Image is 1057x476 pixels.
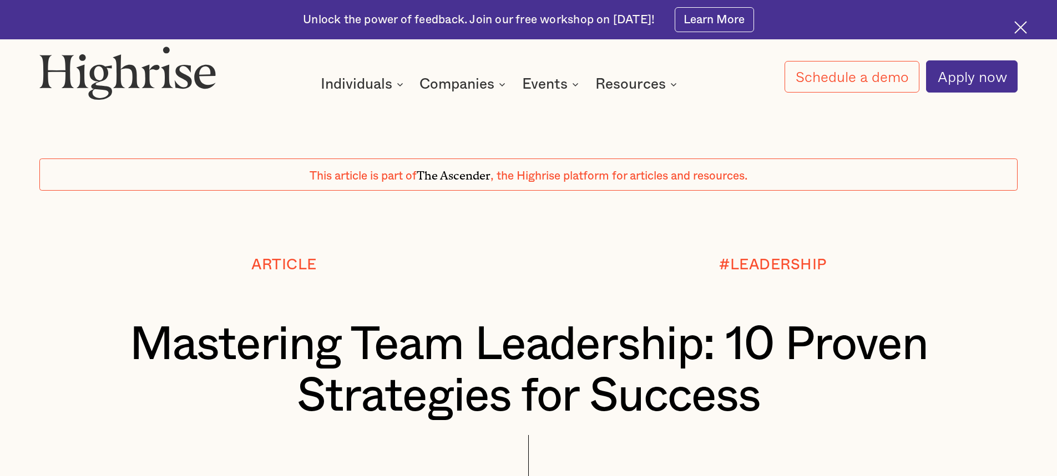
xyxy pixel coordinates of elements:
a: Schedule a demo [785,61,920,93]
div: Resources [595,78,680,91]
div: Companies [419,78,494,91]
h1: Mastering Team Leadership: 10 Proven Strategies for Success [80,319,977,423]
a: Apply now [926,60,1018,93]
span: The Ascender [417,166,490,180]
a: Learn More [675,7,754,32]
div: Events [522,78,568,91]
img: Highrise logo [39,46,216,99]
span: This article is part of [310,170,417,182]
div: Individuals [321,78,407,91]
span: , the Highrise platform for articles and resources. [490,170,747,182]
div: #LEADERSHIP [719,257,827,273]
div: Unlock the power of feedback. Join our free workshop on [DATE]! [303,12,655,28]
div: Resources [595,78,666,91]
div: Events [522,78,582,91]
div: Individuals [321,78,392,91]
div: Article [251,257,317,273]
div: Companies [419,78,509,91]
img: Cross icon [1014,21,1027,34]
